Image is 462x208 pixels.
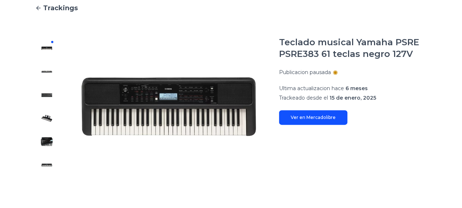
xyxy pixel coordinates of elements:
img: Teclado musical Yamaha PSRE PSRE383 61 teclas negro 127V [41,159,53,171]
span: Trackeado desde el [279,95,328,101]
img: Teclado musical Yamaha PSRE PSRE383 61 teclas negro 127V [41,136,53,147]
img: Teclado musical Yamaha PSRE PSRE383 61 teclas negro 127V [41,112,53,124]
a: Ver en Mercadolibre [279,110,347,125]
span: 6 meses [345,85,368,92]
p: Publicacion pausada [279,69,331,76]
img: Teclado musical Yamaha PSRE PSRE383 61 teclas negro 127V [41,42,53,54]
span: Trackings [43,3,78,13]
h1: Teclado musical Yamaha PSRE PSRE383 61 teclas negro 127V [279,36,427,60]
img: Teclado musical Yamaha PSRE PSRE383 61 teclas negro 127V [41,89,53,101]
span: Ultima actualizacion hace [279,85,344,92]
span: 15 de enero, 2025 [329,95,376,101]
img: Teclado musical Yamaha PSRE PSRE383 61 teclas negro 127V [41,66,53,77]
img: Teclado musical Yamaha PSRE PSRE383 61 teclas negro 127V [73,36,264,177]
a: Trackings [35,3,427,13]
